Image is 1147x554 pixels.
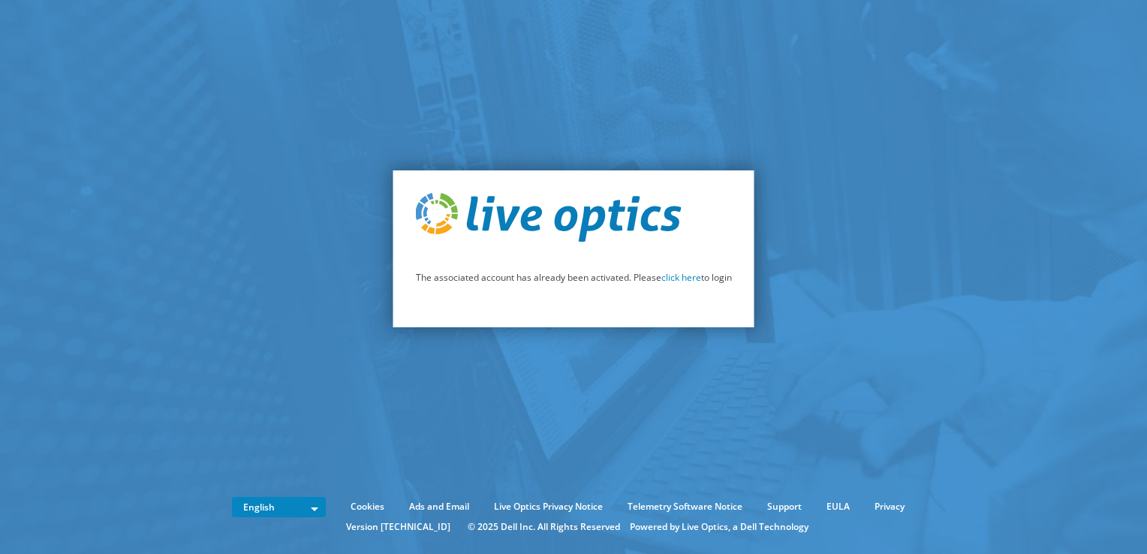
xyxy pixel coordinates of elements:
[815,498,861,515] a: EULA
[756,498,813,515] a: Support
[416,269,732,286] p: The associated account has already been activated. Please to login
[661,271,701,284] a: click here
[483,498,614,515] a: Live Optics Privacy Notice
[460,519,628,535] li: © 2025 Dell Inc. All Rights Reserved
[416,193,682,242] img: live_optics_svg.svg
[339,498,396,515] a: Cookies
[398,498,480,515] a: Ads and Email
[863,498,916,515] a: Privacy
[339,519,458,535] li: Version [TECHNICAL_ID]
[630,519,808,535] li: Powered by Live Optics, a Dell Technology
[616,498,754,515] a: Telemetry Software Notice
